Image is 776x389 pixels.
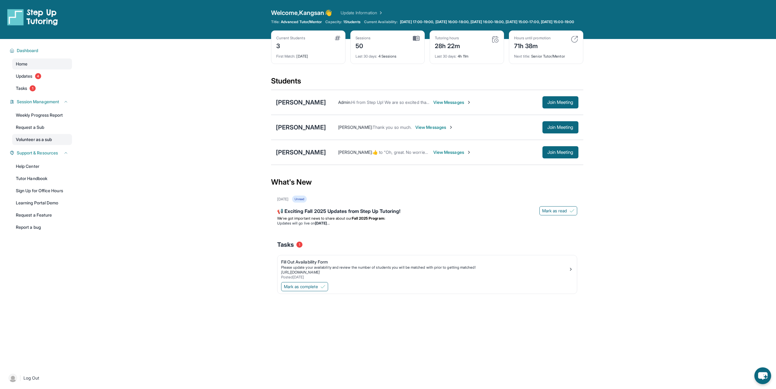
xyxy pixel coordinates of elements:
[514,54,531,58] span: Next title :
[281,275,568,280] div: Posted [DATE]
[547,101,574,104] span: Join Meeting
[377,10,383,16] img: Chevron Right
[281,259,568,265] div: Fill Out Availability Form
[12,58,72,69] a: Home
[35,73,41,79] span: 4
[12,185,72,196] a: Sign Up for Office Hours
[12,71,72,82] a: Updates4
[277,240,294,249] span: Tasks
[276,41,305,50] div: 3
[356,50,420,59] div: 4 Sessions
[276,123,326,132] div: [PERSON_NAME]
[292,196,307,203] div: Unread
[276,148,326,157] div: [PERSON_NAME]
[435,36,460,41] div: Tutoring hours
[276,50,340,59] div: [DATE]
[23,375,39,381] span: Log Out
[492,36,499,43] img: card
[17,99,59,105] span: Session Management
[571,36,578,43] img: card
[373,125,412,130] span: Thank you so much.
[435,54,457,58] span: Last 30 days :
[16,61,27,67] span: Home
[338,150,373,155] span: [PERSON_NAME] :
[281,282,328,291] button: Mark as complete
[12,222,72,233] a: Report a bug
[373,150,598,155] span: ​👍​ to “ Oh, great. No worries. Thanks for reaching us. Have a great evening and Reet will see yo...
[284,284,318,290] span: Mark as complete
[433,99,471,105] span: View Messages
[281,19,322,24] span: Advanced Tutor/Mentor
[435,41,460,50] div: 28h 22m
[343,19,360,24] span: 1 Students
[276,36,305,41] div: Current Students
[364,19,398,24] span: Current Availability:
[14,99,68,105] button: Session Management
[433,149,471,155] span: View Messages
[16,73,33,79] span: Updates
[271,9,332,17] span: Welcome, Kangsan 👋
[542,146,578,158] button: Join Meeting
[6,371,72,385] a: |Log Out
[14,48,68,54] button: Dashboard
[467,100,471,105] img: Chevron-Right
[12,134,72,145] a: Volunteer as a sub
[338,100,351,105] span: Admin :
[16,85,27,91] span: Tasks
[277,197,288,202] div: [DATE]
[14,150,68,156] button: Support & Resources
[325,19,342,24] span: Capacity:
[338,125,373,130] span: [PERSON_NAME] :
[271,19,280,24] span: Title:
[320,284,325,289] img: Mark as complete
[435,50,499,59] div: 4h 11m
[547,150,574,154] span: Join Meeting
[276,54,296,58] span: First Match :
[413,36,420,41] img: card
[12,110,72,121] a: Weekly Progress Report
[547,126,574,129] span: Join Meeting
[277,255,577,281] a: Fill Out Availability FormPlease update your availability and review the number of students you w...
[514,41,551,50] div: 71h 38m
[399,19,575,24] a: [DATE] 17:00-19:00, [DATE] 16:00-18:00, [DATE] 16:00-18:00, [DATE] 15:00-17:00, [DATE] 15:00-19:00
[30,85,36,91] span: 1
[400,19,574,24] span: [DATE] 17:00-19:00, [DATE] 16:00-18:00, [DATE] 16:00-18:00, [DATE] 15:00-17:00, [DATE] 15:00-19:00
[277,207,577,216] div: 📢 Exciting Fall 2025 Updates from Step Up Tutoring!
[542,208,567,214] span: Mark as read
[7,9,58,26] img: logo
[352,216,385,221] strong: Fall 2025 Program:
[277,221,577,226] li: Updates will go live on
[9,374,17,382] img: user-img
[12,161,72,172] a: Help Center
[539,206,577,215] button: Mark as read
[315,221,329,225] strong: [DATE]
[415,124,453,130] span: View Messages
[356,54,377,58] span: Last 30 days :
[12,83,72,94] a: Tasks1
[542,121,578,133] button: Join Meeting
[341,10,383,16] a: Update Information
[356,36,371,41] div: Sessions
[514,36,551,41] div: Hours until promotion
[514,50,578,59] div: Senior Tutor/Mentor
[12,197,72,208] a: Learning Portal Demo
[12,173,72,184] a: Tutor Handbook
[12,122,72,133] a: Request a Sub
[277,216,352,221] span: We’ve got important news to share about our
[20,374,21,382] span: |
[449,125,453,130] img: Chevron-Right
[281,270,320,274] a: [URL][DOMAIN_NAME]
[12,210,72,221] a: Request a Feature
[356,41,371,50] div: 50
[570,208,574,213] img: Mark as read
[542,96,578,108] button: Join Meeting
[276,98,326,107] div: [PERSON_NAME]
[335,36,340,41] img: card
[754,367,771,384] button: chat-button
[17,48,38,54] span: Dashboard
[296,242,302,248] span: 1
[271,169,583,196] div: What's New
[271,76,583,90] div: Students
[467,150,471,155] img: Chevron-Right
[281,265,568,270] div: Please update your availability and review the number of students you will be matched with prior ...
